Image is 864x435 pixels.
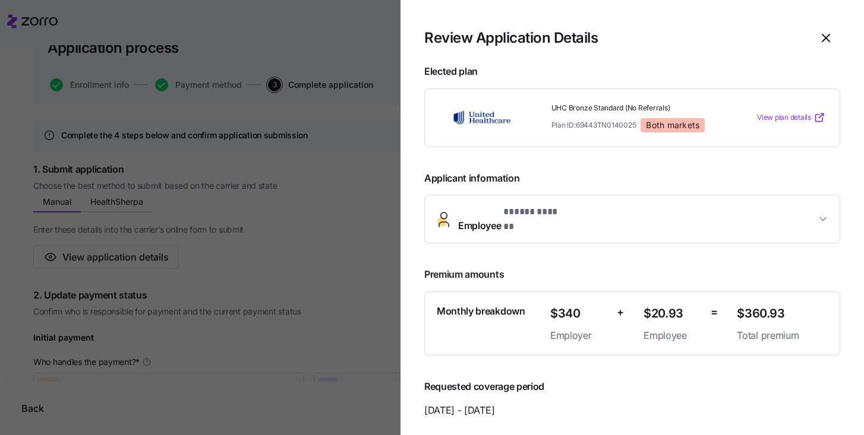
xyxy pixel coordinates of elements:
span: Monthly breakdown [437,304,525,319]
span: Employee [644,328,701,343]
span: Applicant information [424,161,840,186]
span: $360.93 [737,304,828,323]
span: Both markets [646,120,699,131]
span: Plan ID: 69443TN0140025 [551,120,636,130]
span: $340 [550,304,607,323]
span: = [711,304,718,321]
span: View plan details [757,112,811,123]
span: Elected plan [424,64,840,79]
h1: Review Application Details [424,28,598,47]
span: Total premium [737,328,828,343]
a: View plan details [757,112,825,123]
img: UnitedHealthcare [439,104,525,131]
span: Requested coverage period [424,379,840,394]
span: UHC Bronze Standard (No Referrals) [551,103,727,113]
span: $20.93 [644,304,701,323]
span: [DATE] - [DATE] [424,403,840,418]
span: Premium amounts [424,267,840,282]
span: Employer [550,328,607,343]
span: Employee [458,205,565,233]
span: + [617,304,624,321]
